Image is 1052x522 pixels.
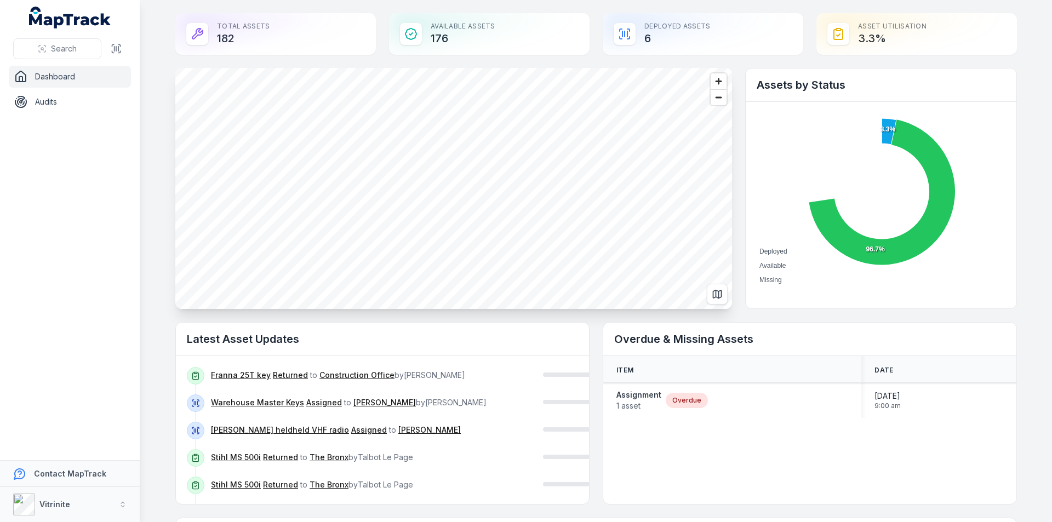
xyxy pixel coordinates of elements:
[759,276,782,284] span: Missing
[759,262,786,269] span: Available
[211,425,349,435] a: [PERSON_NAME] heldheld VHF radio
[614,331,1005,347] h2: Overdue & Missing Assets
[319,370,395,381] a: Construction Office
[211,452,413,462] span: to by Talbot Le Page
[29,7,111,28] a: MapTrack
[351,425,387,435] a: Assigned
[211,397,304,408] a: Warehouse Master Keys
[34,469,106,478] strong: Contact MapTrack
[211,452,261,463] a: Stihl MS 500i
[616,389,661,400] strong: Assignment
[353,397,416,408] a: [PERSON_NAME]
[263,479,298,490] a: Returned
[263,452,298,463] a: Returned
[175,68,732,309] canvas: Map
[211,398,487,407] span: to by [PERSON_NAME]
[211,370,465,380] span: to by [PERSON_NAME]
[211,480,413,489] span: to by Talbot Le Page
[874,401,901,410] span: 9:00 am
[187,331,578,347] h2: Latest Asset Updates
[273,370,308,381] a: Returned
[874,391,901,401] span: [DATE]
[666,393,708,408] div: Overdue
[51,43,77,54] span: Search
[13,38,101,59] button: Search
[616,400,661,411] span: 1 asset
[616,389,661,411] a: Assignment1 asset
[711,89,727,105] button: Zoom out
[757,77,1005,93] h2: Assets by Status
[9,66,131,88] a: Dashboard
[759,248,787,255] span: Deployed
[39,500,70,509] strong: Vitrinite
[211,370,271,381] a: Franna 25T key
[874,366,893,375] span: Date
[874,391,901,410] time: 14/07/2025, 9:00:00 am
[310,452,348,463] a: The Bronx
[211,479,261,490] a: Stihl MS 500i
[211,425,461,434] span: to
[310,479,348,490] a: The Bronx
[306,397,342,408] a: Assigned
[9,91,131,113] a: Audits
[711,73,727,89] button: Zoom in
[707,284,728,305] button: Switch to Map View
[616,366,633,375] span: Item
[398,425,461,435] a: [PERSON_NAME]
